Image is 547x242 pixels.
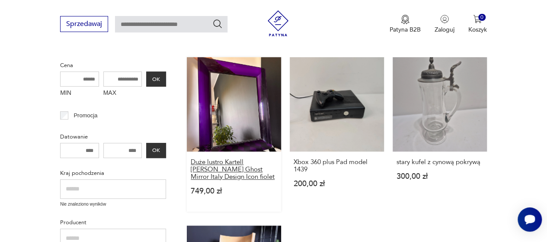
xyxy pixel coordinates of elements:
[294,158,380,173] h3: Xbox 360 plus Pad model 1439
[60,201,166,208] p: Nie znaleziono wyników
[473,15,482,23] img: Ikona koszyka
[478,14,486,21] div: 0
[393,57,487,212] a: stary kufel z cynową pokrywąstary kufel z cynową pokrywą300,00 zł
[440,15,449,23] img: Ikonka użytkownika
[390,15,421,34] a: Ikona medaluPatyna B2B
[294,180,380,187] p: 200,00 zł
[103,87,142,100] label: MAX
[435,15,454,34] button: Zaloguj
[191,187,277,195] p: 749,00 zł
[397,173,483,180] p: 300,00 zł
[60,87,99,100] label: MIN
[60,168,166,178] p: Kraj pochodzenia
[146,143,166,158] button: OK
[435,26,454,34] p: Zaloguj
[60,61,166,70] p: Cena
[60,132,166,142] p: Datowanie
[390,15,421,34] button: Patyna B2B
[187,57,281,212] a: Duże lustro Kartell Philippe Starck Ghost Mirror Italy Design Icon fioletDuże lustro Kartell [PER...
[146,71,166,87] button: OK
[191,158,277,181] h3: Duże lustro Kartell [PERSON_NAME] Ghost Mirror Italy Design Icon fiolet
[468,26,487,34] p: Koszyk
[212,19,223,29] button: Szukaj
[60,16,108,32] button: Sprzedawaj
[60,22,108,28] a: Sprzedawaj
[397,158,483,166] h3: stary kufel z cynową pokrywą
[518,207,542,232] iframe: Smartsupp widget button
[74,111,97,120] p: Promocja
[401,15,409,24] img: Ikona medalu
[265,10,291,36] img: Patyna - sklep z meblami i dekoracjami vintage
[290,57,384,212] a: Xbox 360 plus Pad model 1439Xbox 360 plus Pad model 1439200,00 zł
[468,15,487,34] button: 0Koszyk
[60,218,166,227] p: Producent
[390,26,421,34] p: Patyna B2B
